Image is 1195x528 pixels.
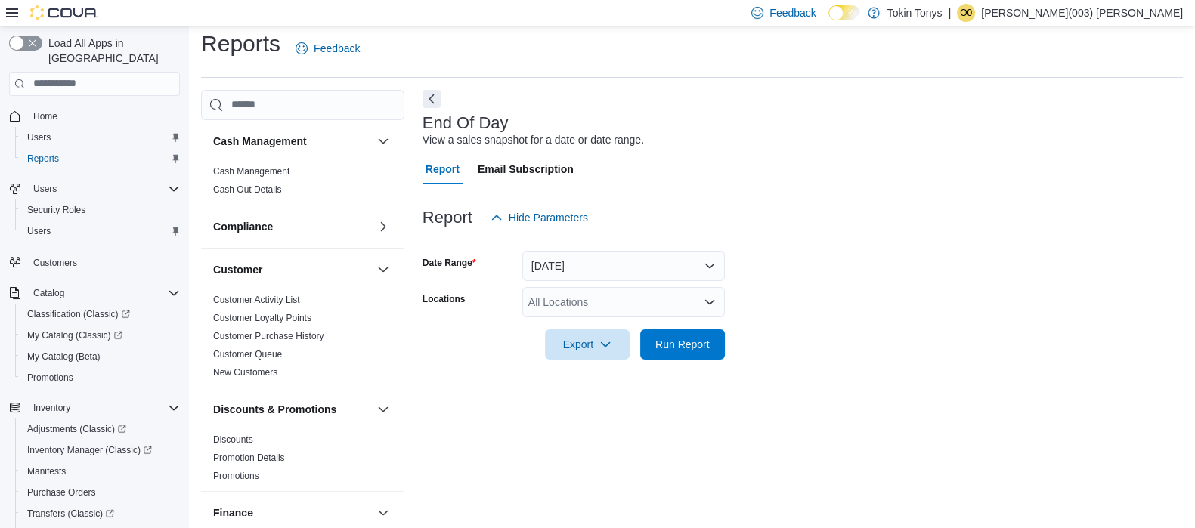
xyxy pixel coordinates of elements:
[21,441,180,459] span: Inventory Manager (Classic)
[21,420,132,438] a: Adjustments (Classic)
[485,202,594,233] button: Hide Parameters
[201,291,404,388] div: Customer
[21,150,180,168] span: Reports
[27,444,152,456] span: Inventory Manager (Classic)
[33,110,57,122] span: Home
[33,402,70,414] span: Inventory
[27,107,63,125] a: Home
[213,330,324,342] span: Customer Purchase History
[213,505,253,520] h3: Finance
[21,305,136,323] a: Classification (Classic)
[21,347,107,366] a: My Catalog (Beta)
[509,210,588,225] span: Hide Parameters
[33,183,57,195] span: Users
[27,329,122,341] span: My Catalog (Classic)
[213,434,253,445] a: Discounts
[21,128,180,147] span: Users
[27,107,180,125] span: Home
[21,326,180,344] span: My Catalog (Classic)
[213,219,273,234] h3: Compliance
[213,402,371,417] button: Discounts & Promotions
[21,150,65,168] a: Reports
[15,325,186,346] a: My Catalog (Classic)
[478,154,574,184] span: Email Subscription
[213,184,282,196] span: Cash Out Details
[30,5,98,20] img: Cova
[15,461,186,482] button: Manifests
[554,329,621,360] span: Export
[655,337,710,352] span: Run Report
[201,29,280,59] h1: Reports
[15,418,186,440] a: Adjustments (Classic)
[21,462,72,480] a: Manifests
[423,257,476,269] label: Date Range
[21,201,180,219] span: Security Roles
[15,148,186,169] button: Reports
[15,346,186,367] button: My Catalog (Beta)
[21,128,57,147] a: Users
[213,402,336,417] h3: Discounts & Promotions
[15,304,186,325] a: Classification (Classic)
[21,441,158,459] a: Inventory Manager (Classic)
[423,208,472,227] h3: Report
[3,397,186,418] button: Inventory
[960,4,972,22] span: O0
[27,254,83,272] a: Customers
[201,431,404,491] div: Discounts & Promotions
[15,199,186,221] button: Security Roles
[213,134,307,149] h3: Cash Management
[887,4,943,22] p: Tokin Tonys
[15,367,186,388] button: Promotions
[21,483,180,502] span: Purchase Orders
[27,308,130,320] span: Classification (Classic)
[15,440,186,461] a: Inventory Manager (Classic)
[21,201,91,219] a: Security Roles
[27,399,76,417] button: Inventory
[27,486,96,499] span: Purchase Orders
[828,20,829,21] span: Dark Mode
[27,399,180,417] span: Inventory
[957,4,975,22] div: Omar(003) Nunez
[213,134,371,149] button: Cash Management
[27,252,180,271] span: Customers
[21,505,180,523] span: Transfers (Classic)
[213,184,282,195] a: Cash Out Details
[213,295,300,305] a: Customer Activity List
[3,105,186,127] button: Home
[3,178,186,199] button: Users
[21,483,102,502] a: Purchase Orders
[33,287,64,299] span: Catalog
[426,154,460,184] span: Report
[949,4,952,22] p: |
[33,257,77,269] span: Customers
[27,131,51,144] span: Users
[27,153,59,165] span: Reports
[27,350,101,363] span: My Catalog (Beta)
[213,313,311,323] a: Customer Loyalty Points
[27,284,70,302] button: Catalog
[213,262,262,277] h3: Customer
[21,505,120,523] a: Transfers (Classic)
[213,434,253,446] span: Discounts
[213,166,289,177] a: Cash Management
[213,331,324,341] a: Customer Purchase History
[21,462,180,480] span: Manifests
[21,347,180,366] span: My Catalog (Beta)
[21,420,180,438] span: Adjustments (Classic)
[374,400,392,418] button: Discounts & Promotions
[545,329,630,360] button: Export
[21,305,180,323] span: Classification (Classic)
[21,222,57,240] a: Users
[3,283,186,304] button: Catalog
[828,5,860,21] input: Dark Mode
[27,180,180,198] span: Users
[213,452,285,464] span: Promotion Details
[213,452,285,463] a: Promotion Details
[42,36,180,66] span: Load All Apps in [GEOGRAPHIC_DATA]
[3,251,186,273] button: Customers
[213,219,371,234] button: Compliance
[213,349,282,360] a: Customer Queue
[15,127,186,148] button: Users
[27,465,66,477] span: Manifests
[704,296,716,308] button: Open list of options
